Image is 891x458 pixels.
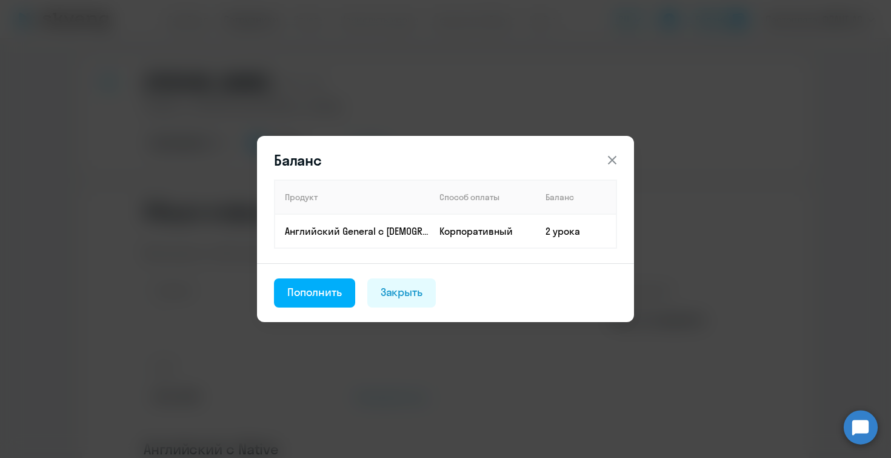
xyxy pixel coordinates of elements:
[536,214,616,248] td: 2 урока
[275,180,430,214] th: Продукт
[287,285,342,300] div: Пополнить
[274,278,355,308] button: Пополнить
[257,150,634,170] header: Баланс
[536,180,616,214] th: Баланс
[285,224,429,238] p: Английский General с [DEMOGRAPHIC_DATA] преподавателем
[381,285,423,300] div: Закрыть
[430,180,536,214] th: Способ оплаты
[430,214,536,248] td: Корпоративный
[367,278,436,308] button: Закрыть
